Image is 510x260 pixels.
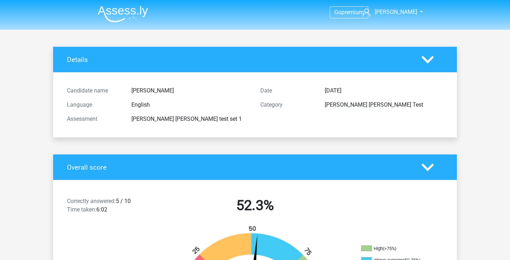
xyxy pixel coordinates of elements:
a: [PERSON_NAME] [360,8,418,16]
span: Time taken: [67,206,96,213]
div: [DATE] [319,86,448,95]
h4: Overall score [67,163,411,171]
a: Gopremium [330,7,368,17]
span: premium [341,9,364,16]
div: English [126,101,255,109]
span: [PERSON_NAME] [375,9,417,15]
div: Category [255,101,319,109]
div: [PERSON_NAME] [126,86,255,95]
li: High [361,245,432,252]
div: Assessment [62,115,126,123]
div: Language [62,101,126,109]
div: [PERSON_NAME] [PERSON_NAME] Test [319,101,448,109]
div: [PERSON_NAME] [PERSON_NAME] test set 1 [126,115,255,123]
div: Candidate name [62,86,126,95]
div: Date [255,86,319,95]
img: Assessly [98,6,148,22]
span: Go [334,9,341,16]
div: (>75%) [383,246,396,251]
h4: Details [67,56,411,64]
h2: 52.3% [164,197,346,214]
div: 5 / 10 6:02 [62,197,158,217]
span: Correctly answered: [67,198,116,204]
